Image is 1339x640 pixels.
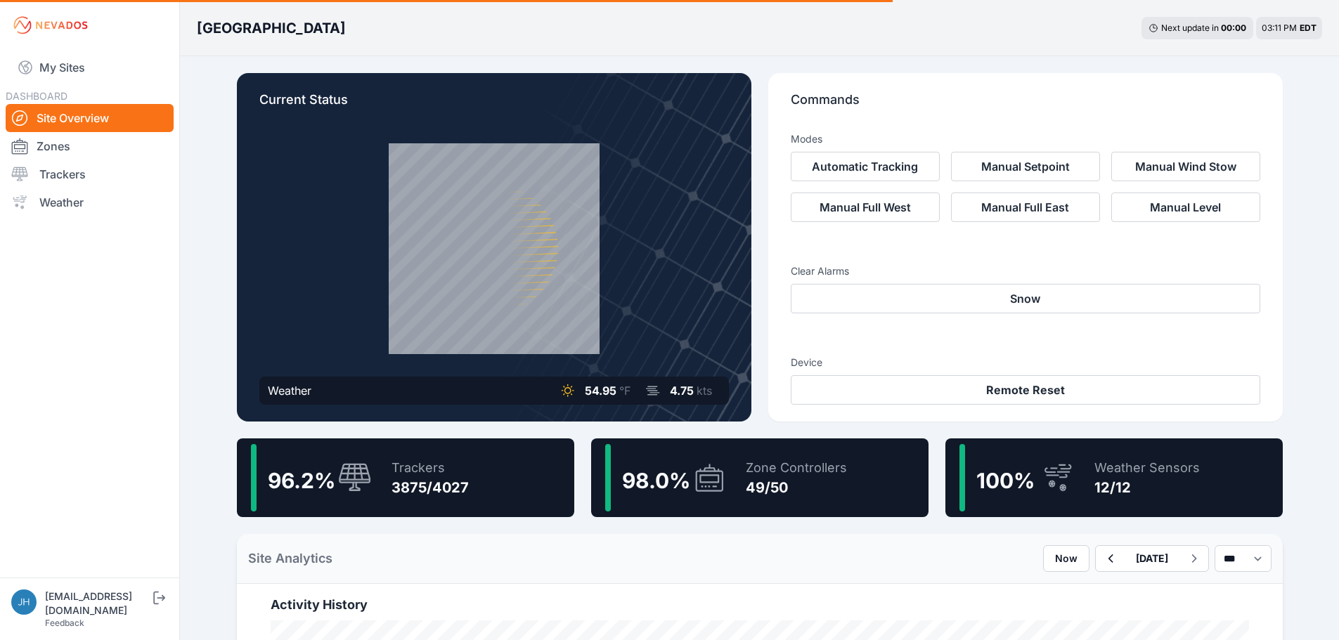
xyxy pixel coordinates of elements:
[622,468,690,493] span: 98.0 %
[197,10,346,46] nav: Breadcrumb
[791,152,940,181] button: Automatic Tracking
[259,90,729,121] p: Current Status
[746,478,847,497] div: 49/50
[248,549,332,568] h2: Site Analytics
[697,384,712,398] span: kts
[1262,22,1297,33] span: 03:11 PM
[976,468,1035,493] span: 100 %
[791,375,1260,405] button: Remote Reset
[1111,152,1260,181] button: Manual Wind Stow
[1125,546,1179,571] button: [DATE]
[951,152,1100,181] button: Manual Setpoint
[6,104,174,132] a: Site Overview
[746,458,847,478] div: Zone Controllers
[791,355,1260,370] h3: Device
[392,478,469,497] div: 3875/4027
[585,384,616,398] span: 54.95
[237,438,574,517] a: 96.2%Trackers3875/4027
[791,90,1260,121] p: Commands
[791,192,940,222] button: Manual Full West
[11,14,90,37] img: Nevados
[791,264,1260,278] h3: Clear Alarms
[45,589,150,618] div: [EMAIL_ADDRESS][DOMAIN_NAME]
[6,160,174,188] a: Trackers
[670,384,694,398] span: 4.75
[6,132,174,160] a: Zones
[6,51,174,84] a: My Sites
[951,192,1100,222] button: Manual Full East
[268,468,335,493] span: 96.2 %
[6,188,174,216] a: Weather
[791,284,1260,313] button: Snow
[1094,478,1200,497] div: 12/12
[197,18,346,38] h3: [GEOGRAPHIC_DATA]
[392,458,469,478] div: Trackers
[1043,545,1089,572] button: Now
[945,438,1283,517] a: 100%Weather Sensors12/12
[1161,22,1219,33] span: Next update in
[45,618,84,628] a: Feedback
[6,90,67,102] span: DASHBOARD
[1300,22,1317,33] span: EDT
[591,438,929,517] a: 98.0%Zone Controllers49/50
[11,589,37,615] img: jhaberkorn@invenergy.com
[791,132,822,146] h3: Modes
[271,595,1249,615] h2: Activity History
[1094,458,1200,478] div: Weather Sensors
[1111,192,1260,222] button: Manual Level
[1221,22,1246,34] div: 00 : 00
[268,382,311,399] div: Weather
[619,384,630,398] span: °F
